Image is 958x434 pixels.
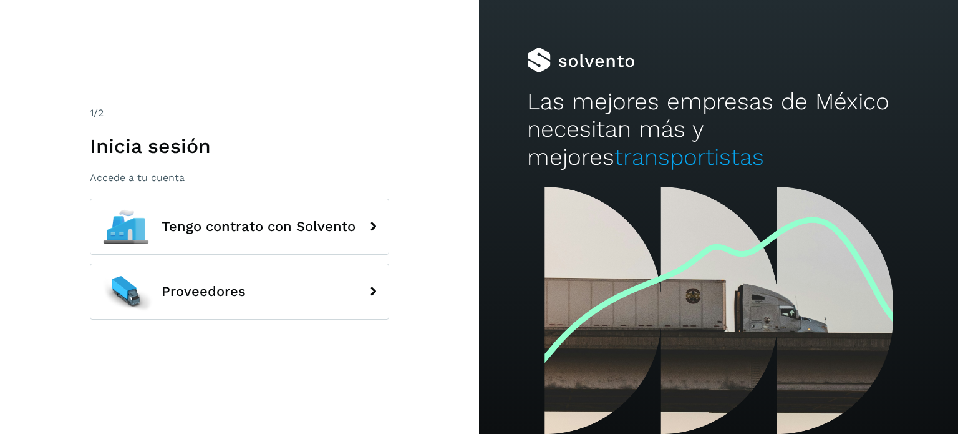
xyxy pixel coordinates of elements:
[90,172,389,184] p: Accede a tu cuenta
[90,199,389,255] button: Tengo contrato con Solvento
[527,88,910,171] h2: Las mejores empresas de México necesitan más y mejores
[90,107,94,119] span: 1
[162,219,356,234] span: Tengo contrato con Solvento
[162,284,246,299] span: Proveedores
[90,134,389,158] h1: Inicia sesión
[90,106,389,121] div: /2
[614,144,764,170] span: transportistas
[90,264,389,320] button: Proveedores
